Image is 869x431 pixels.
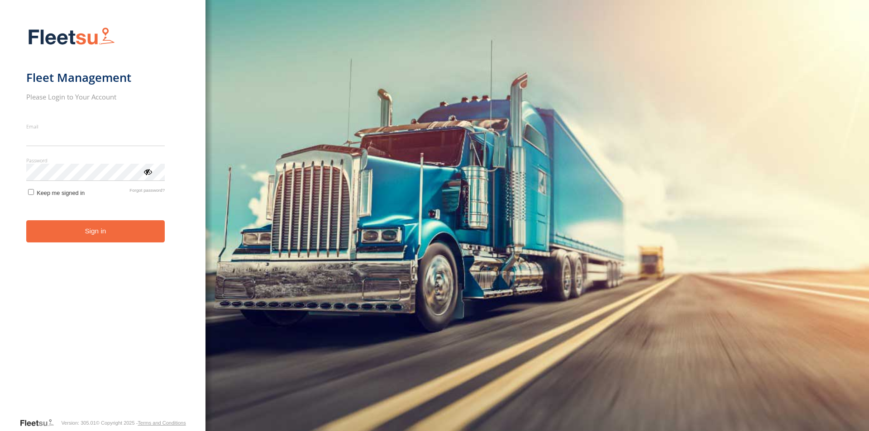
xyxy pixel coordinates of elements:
div: ViewPassword [143,167,152,176]
div: © Copyright 2025 - [96,420,186,426]
span: Keep me signed in [37,189,85,196]
input: Keep me signed in [28,189,34,195]
h2: Please Login to Your Account [26,92,165,101]
a: Visit our Website [19,418,61,427]
h1: Fleet Management [26,70,165,85]
a: Terms and Conditions [138,420,186,426]
form: main [26,22,180,417]
a: Forgot password? [129,188,165,196]
div: Version: 305.01 [61,420,95,426]
img: Fleetsu [26,25,117,48]
label: Password [26,157,165,164]
label: Email [26,123,165,130]
button: Sign in [26,220,165,242]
